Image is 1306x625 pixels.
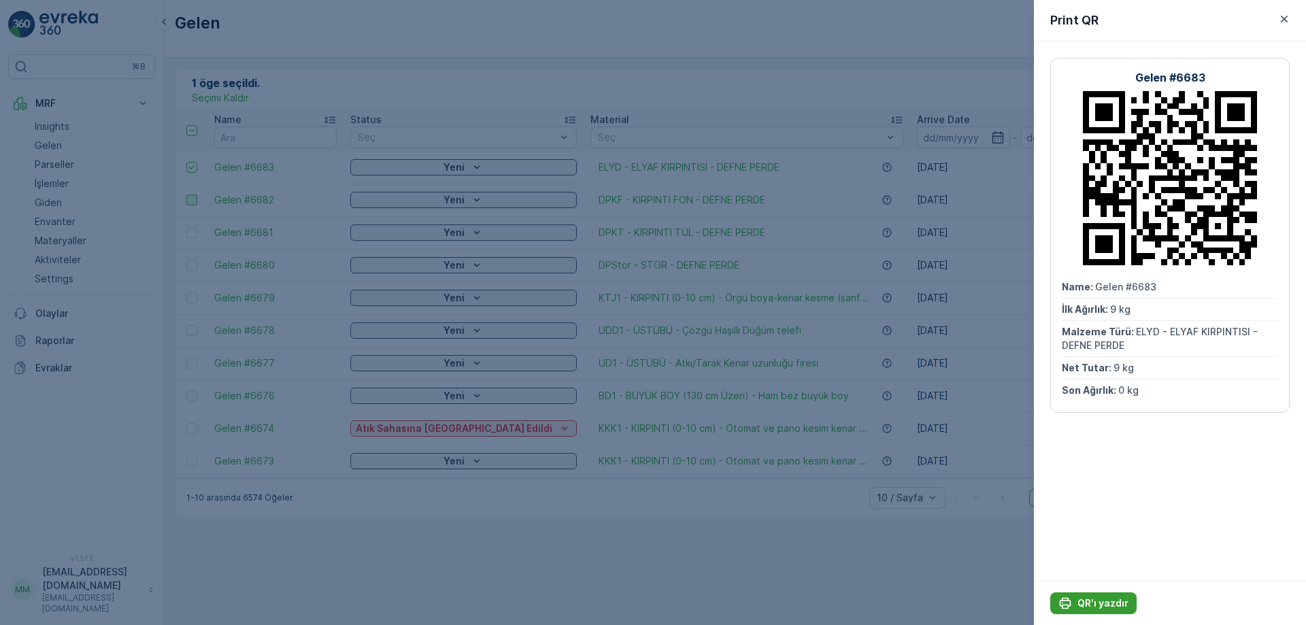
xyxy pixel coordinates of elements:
span: ELYD - ELYAF KIRPINTISI - DEFNE PERDE [1062,326,1260,351]
span: 9 kg [1110,303,1131,315]
span: DPKF - KIRPINTI FON - DEFNE PERDE [86,268,256,280]
p: Gelen #6682 [617,12,687,28]
span: Net Tutar : [12,290,63,302]
span: 90 kg [63,290,90,302]
span: Gelen #6682 [45,223,106,235]
span: Gelen #6683 [1095,281,1156,292]
span: Net Tutar : [1062,362,1114,373]
p: Print QR [1050,11,1099,30]
span: 9 kg [1114,362,1134,373]
span: İlk Ağırlık : [12,246,60,257]
span: Malzeme Türü : [1062,326,1136,337]
span: Name : [12,223,45,235]
span: Name : [1062,281,1095,292]
span: Son Ağırlık : [1062,384,1118,396]
p: Gelen #6683 [1135,69,1205,86]
button: QR'ı yazdır [1050,592,1137,614]
span: 90 kg [60,246,86,257]
span: 0 kg [68,313,88,324]
span: 0 kg [1118,384,1139,396]
span: İlk Ağırlık : [1062,303,1110,315]
span: Malzeme Türü : [12,268,86,280]
span: Son Ağırlık : [12,313,68,324]
p: QR'ı yazdır [1077,596,1128,610]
